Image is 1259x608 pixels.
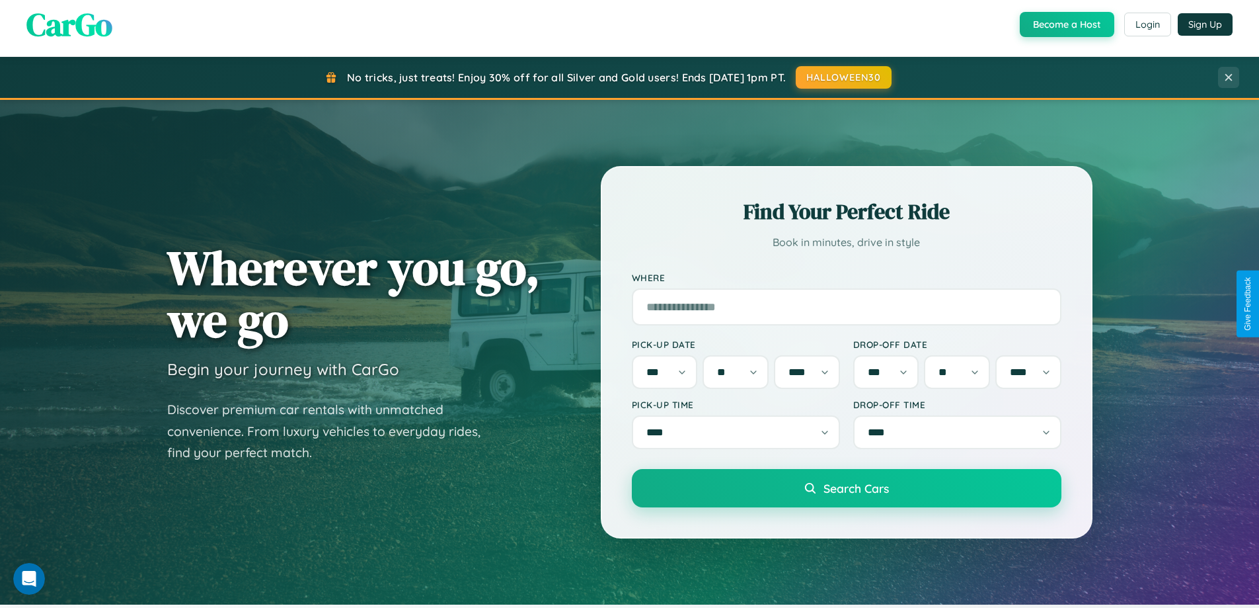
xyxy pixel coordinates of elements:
p: Book in minutes, drive in style [632,233,1061,252]
h2: Find Your Perfect Ride [632,197,1061,226]
label: Pick-up Date [632,339,840,350]
div: Give Feedback [1243,277,1252,331]
p: Discover premium car rentals with unmatched convenience. From luxury vehicles to everyday rides, ... [167,399,498,464]
label: Where [632,272,1061,283]
label: Drop-off Date [853,339,1061,350]
label: Drop-off Time [853,399,1061,410]
button: Sign Up [1178,13,1233,36]
iframe: Intercom live chat [13,563,45,595]
span: No tricks, just treats! Enjoy 30% off for all Silver and Gold users! Ends [DATE] 1pm PT. [347,71,786,84]
span: Search Cars [823,481,889,496]
button: Login [1124,13,1171,36]
button: HALLOWEEN30 [796,66,892,89]
button: Search Cars [632,469,1061,507]
button: Become a Host [1020,12,1114,37]
span: CarGo [26,3,112,46]
h1: Wherever you go, we go [167,241,540,346]
h3: Begin your journey with CarGo [167,359,399,379]
label: Pick-up Time [632,399,840,410]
